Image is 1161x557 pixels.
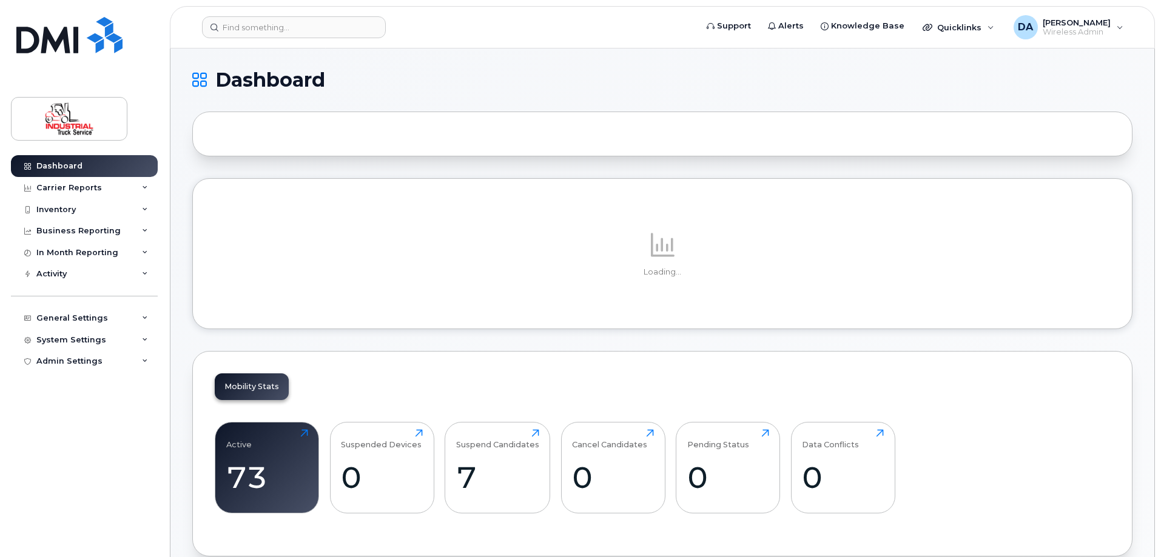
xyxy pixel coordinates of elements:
p: Loading... [215,267,1110,278]
div: Cancel Candidates [572,429,647,449]
a: Pending Status0 [687,429,769,507]
div: 0 [341,459,423,495]
a: Suspended Devices0 [341,429,423,507]
div: Data Conflicts [802,429,859,449]
div: Suspended Devices [341,429,422,449]
div: 0 [687,459,769,495]
a: Data Conflicts0 [802,429,884,507]
div: Pending Status [687,429,749,449]
div: 73 [226,459,308,495]
span: Dashboard [215,71,325,89]
a: Active73 [226,429,308,507]
div: Active [226,429,252,449]
div: 0 [802,459,884,495]
a: Cancel Candidates0 [572,429,654,507]
a: Suspend Candidates7 [456,429,539,507]
div: 0 [572,459,654,495]
div: 7 [456,459,539,495]
div: Suspend Candidates [456,429,539,449]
